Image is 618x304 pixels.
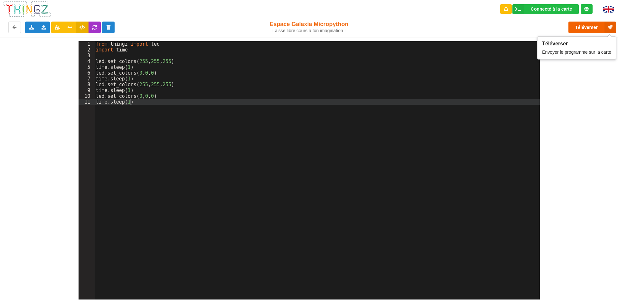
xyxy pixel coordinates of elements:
div: 11 [79,99,95,105]
div: Laisse libre cours à ton imagination ! [255,28,363,33]
div: Connecté à la carte [531,7,572,11]
div: 7 [79,76,95,82]
div: 10 [79,93,95,99]
div: Tu es connecté au serveur de création de Thingz [581,4,593,14]
div: Ta base fonctionne bien ! [512,4,579,14]
div: 9 [79,88,95,93]
div: 2 [79,47,95,53]
div: Téléverser [542,41,611,47]
button: Téléverser [568,22,616,33]
div: 5 [79,64,95,70]
div: Espace Galaxia Micropython [255,21,363,33]
div: 1 [79,41,95,47]
div: 6 [79,70,95,76]
img: thingz_logo.png [3,1,51,18]
img: gb.png [603,6,614,13]
div: 8 [79,82,95,88]
div: Envoyer le programme sur la carte [542,47,611,55]
div: 4 [79,59,95,64]
div: 3 [79,53,95,59]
